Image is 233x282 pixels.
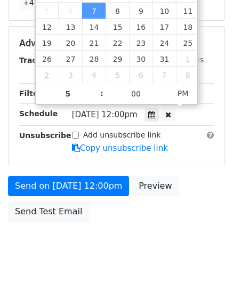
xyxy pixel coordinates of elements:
span: November 2, 2025 [36,67,59,83]
span: October 13, 2025 [59,19,82,35]
span: October 27, 2025 [59,51,82,67]
span: Click to toggle [168,83,198,104]
span: November 5, 2025 [106,67,129,83]
span: November 3, 2025 [59,67,82,83]
strong: Unsubscribe [19,131,71,140]
span: October 5, 2025 [36,3,59,19]
span: October 14, 2025 [82,19,106,35]
strong: Schedule [19,109,58,118]
span: October 9, 2025 [129,3,152,19]
span: : [100,83,103,104]
a: Copy unsubscribe link [72,143,168,153]
span: October 7, 2025 [82,3,106,19]
span: November 8, 2025 [176,67,199,83]
span: October 19, 2025 [36,35,59,51]
label: Add unsubscribe link [83,130,161,141]
span: October 11, 2025 [176,3,199,19]
span: October 23, 2025 [129,35,152,51]
span: October 28, 2025 [82,51,106,67]
span: October 8, 2025 [106,3,129,19]
span: October 17, 2025 [152,19,176,35]
span: November 4, 2025 [82,67,106,83]
span: October 26, 2025 [36,51,59,67]
span: October 22, 2025 [106,35,129,51]
strong: Tracking [19,56,55,65]
span: November 7, 2025 [152,67,176,83]
a: Send Test Email [8,202,89,222]
input: Hour [36,83,101,104]
span: October 30, 2025 [129,51,152,67]
span: October 21, 2025 [82,35,106,51]
a: Send on [DATE] 12:00pm [8,176,129,196]
span: October 20, 2025 [59,35,82,51]
span: October 15, 2025 [106,19,129,35]
a: Preview [132,176,179,196]
h5: Advanced [19,37,214,49]
span: October 25, 2025 [176,35,199,51]
span: October 12, 2025 [36,19,59,35]
span: November 6, 2025 [129,67,152,83]
span: [DATE] 12:00pm [72,110,138,119]
input: Minute [103,83,168,104]
span: October 24, 2025 [152,35,176,51]
span: October 16, 2025 [129,19,152,35]
span: October 18, 2025 [176,19,199,35]
span: October 31, 2025 [152,51,176,67]
span: November 1, 2025 [176,51,199,67]
span: October 29, 2025 [106,51,129,67]
span: October 10, 2025 [152,3,176,19]
span: October 6, 2025 [59,3,82,19]
strong: Filters [19,89,46,98]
